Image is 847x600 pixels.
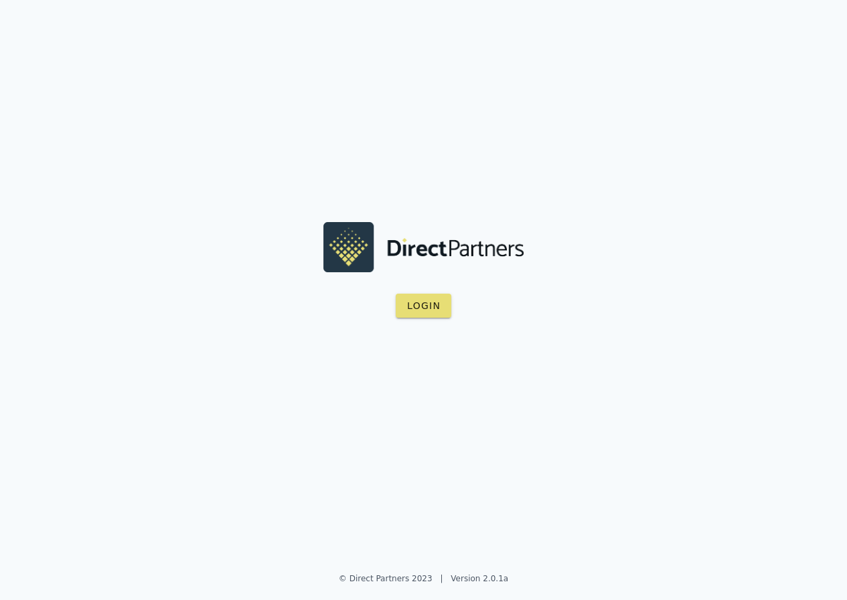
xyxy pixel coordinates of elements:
span: | [440,574,443,583]
span: Login [406,300,441,311]
img: Nalu [323,222,524,272]
a: Version 2.0.1a [451,574,508,583]
a: © Direct Partners 2023 [339,574,433,583]
button: Login [396,294,451,318]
